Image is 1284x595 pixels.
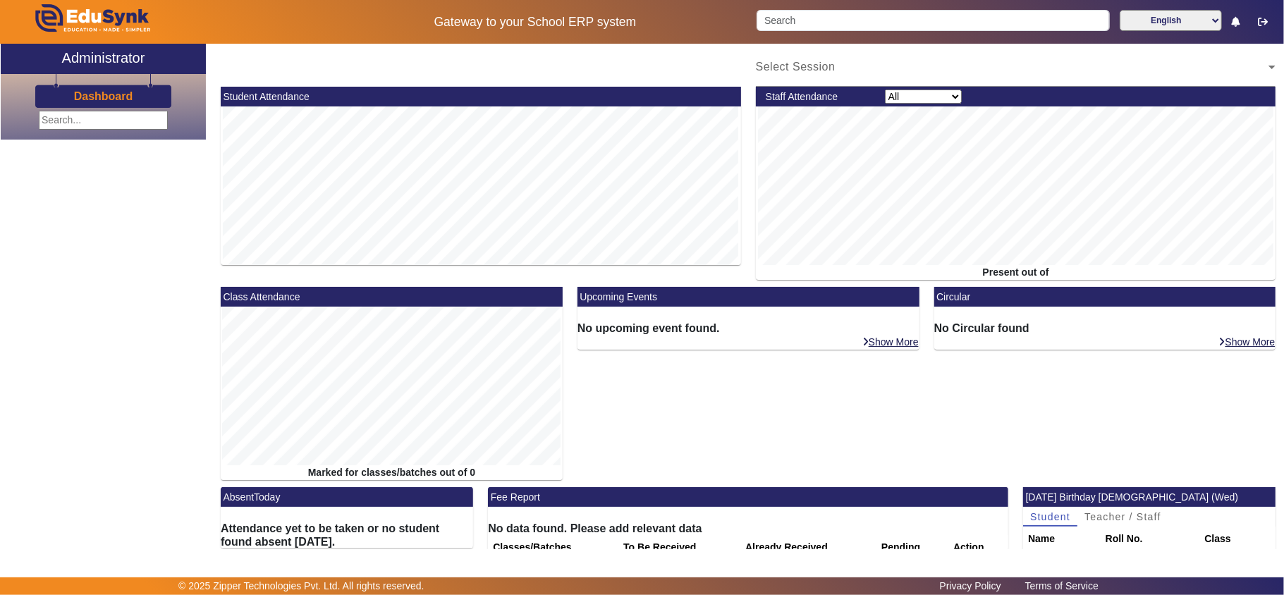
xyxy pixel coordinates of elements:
[221,87,741,106] mat-card-header: Student Attendance
[934,321,1276,335] h6: No Circular found
[488,535,618,560] th: Classes/Batches
[933,577,1008,595] a: Privacy Policy
[577,321,919,335] h6: No upcoming event found.
[1084,512,1161,522] span: Teacher / Staff
[1,44,206,74] a: Administrator
[1101,527,1200,552] th: Roll No.
[948,535,1008,560] th: Action
[740,535,876,560] th: Already Received
[1030,512,1070,522] span: Student
[221,487,473,507] mat-card-header: AbsentToday
[488,522,1008,535] h6: No data found. Please add relevant data
[757,10,1110,31] input: Search
[876,535,948,560] th: Pending
[756,61,836,73] span: Select Session
[74,90,133,103] h3: Dashboard
[1218,336,1276,348] a: Show More
[488,487,1008,507] mat-card-header: Fee Report
[329,15,741,30] h5: Gateway to your School ERP system
[221,287,563,307] mat-card-header: Class Attendance
[1023,527,1101,552] th: Name
[758,90,877,104] div: Staff Attendance
[862,336,919,348] a: Show More
[934,287,1276,307] mat-card-header: Circular
[1018,577,1106,595] a: Terms of Service
[178,579,424,594] p: © 2025 Zipper Technologies Pvt. Ltd. All rights reserved.
[1199,527,1276,552] th: Class
[577,287,919,307] mat-card-header: Upcoming Events
[39,111,168,130] input: Search...
[618,535,740,560] th: To Be Received
[1023,487,1276,507] mat-card-header: [DATE] Birthday [DEMOGRAPHIC_DATA] (Wed)
[221,465,563,480] div: Marked for classes/batches out of 0
[73,89,134,104] a: Dashboard
[756,265,1276,280] div: Present out of
[62,49,145,66] h2: Administrator
[221,522,473,548] h6: Attendance yet to be taken or no student found absent [DATE].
